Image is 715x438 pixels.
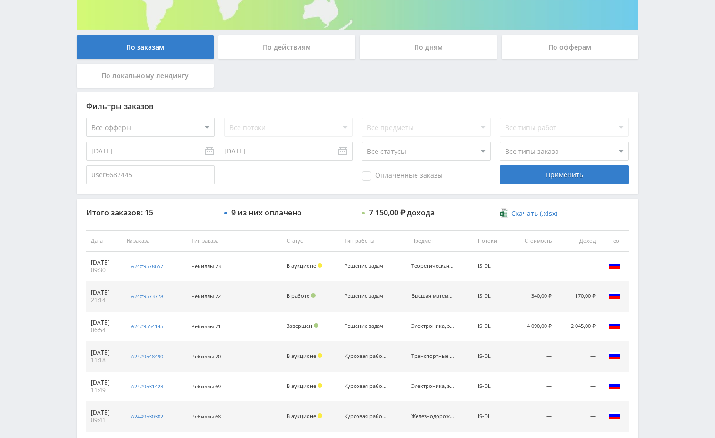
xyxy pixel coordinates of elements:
[91,259,117,266] div: [DATE]
[91,357,117,364] div: 11:18
[86,230,122,252] th: Дата
[287,322,312,329] span: Завершен
[287,352,316,359] span: В аукционе
[318,383,322,388] span: Холд
[556,282,600,312] td: 170,00 ₽
[510,230,556,252] th: Стоимость
[609,410,620,421] img: rus.png
[344,263,387,269] div: Решение задач
[318,263,322,268] span: Холд
[131,383,163,390] div: a24#9531423
[500,208,508,218] img: xlsx
[131,353,163,360] div: a24#9548490
[86,165,215,184] input: Все заказчики
[344,323,387,329] div: Решение задач
[91,409,117,417] div: [DATE]
[191,323,221,330] span: Ребиллы 71
[344,293,387,299] div: Решение задач
[131,293,163,300] div: a24#9573778
[344,383,387,389] div: Курсовая работа
[609,350,620,361] img: rus.png
[91,296,117,304] div: 21:14
[287,262,316,269] span: В аукционе
[411,353,454,359] div: Транспортные средства
[510,372,556,402] td: —
[122,230,186,252] th: № заказа
[344,413,387,419] div: Курсовая работа
[556,312,600,342] td: 2 045,00 ₽
[287,292,309,299] span: В работе
[314,323,318,328] span: Подтвержден
[187,230,282,252] th: Тип заказа
[191,383,221,390] span: Ребиллы 69
[218,35,356,59] div: По действиям
[478,323,505,329] div: IS-DL
[478,263,505,269] div: IS-DL
[510,342,556,372] td: —
[411,323,454,329] div: Электроника, электротехника, радиотехника
[86,142,219,161] input: Use the arrow keys to pick a date
[344,353,387,359] div: Курсовая работа
[91,417,117,424] div: 09:41
[556,372,600,402] td: —
[86,208,215,217] div: Итого заказов: 15
[502,35,639,59] div: По офферам
[369,208,435,217] div: 7 150,00 ₽ дохода
[311,293,316,298] span: Подтвержден
[91,326,117,334] div: 06:54
[131,413,163,420] div: a24#9530302
[339,230,406,252] th: Тип работы
[609,260,620,271] img: rus.png
[556,402,600,432] td: —
[91,289,117,296] div: [DATE]
[407,230,473,252] th: Предмет
[510,252,556,282] td: —
[231,208,302,217] div: 9 из них оплачено
[478,413,505,419] div: IS-DL
[91,349,117,357] div: [DATE]
[609,320,620,331] img: rus.png
[478,383,505,389] div: IS-DL
[282,230,339,252] th: Статус
[609,380,620,391] img: rus.png
[91,379,117,387] div: [DATE]
[556,252,600,282] td: —
[609,290,620,301] img: rus.png
[411,413,454,419] div: Железнодорожный транспорт
[86,102,629,111] div: Фильтры заказов
[411,383,454,389] div: Электроника, электротехника, радиотехника
[77,35,214,59] div: По заказам
[500,165,628,184] div: Применить
[318,353,322,358] span: Холд
[556,230,600,252] th: Доход
[510,402,556,432] td: —
[191,353,221,360] span: Ребиллы 70
[473,230,510,252] th: Потоки
[511,210,557,217] span: Скачать (.xlsx)
[91,319,117,326] div: [DATE]
[478,293,505,299] div: IS-DL
[360,35,497,59] div: По дням
[411,293,454,299] div: Высшая математика
[287,412,316,419] span: В аукционе
[191,263,221,270] span: Ребиллы 73
[77,64,214,88] div: По локальному лендингу
[191,293,221,300] span: Ребиллы 72
[287,382,316,389] span: В аукционе
[500,209,557,218] a: Скачать (.xlsx)
[131,323,163,330] div: a24#9554145
[91,266,117,274] div: 09:30
[318,413,322,418] span: Холд
[510,312,556,342] td: 4 090,00 ₽
[411,263,454,269] div: Теоретическая механика
[510,282,556,312] td: 340,00 ₽
[362,171,443,181] span: Оплаченные заказы
[91,387,117,394] div: 11:49
[131,263,163,270] div: a24#9578657
[600,230,629,252] th: Гео
[478,353,505,359] div: IS-DL
[191,413,221,420] span: Ребиллы 68
[556,342,600,372] td: —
